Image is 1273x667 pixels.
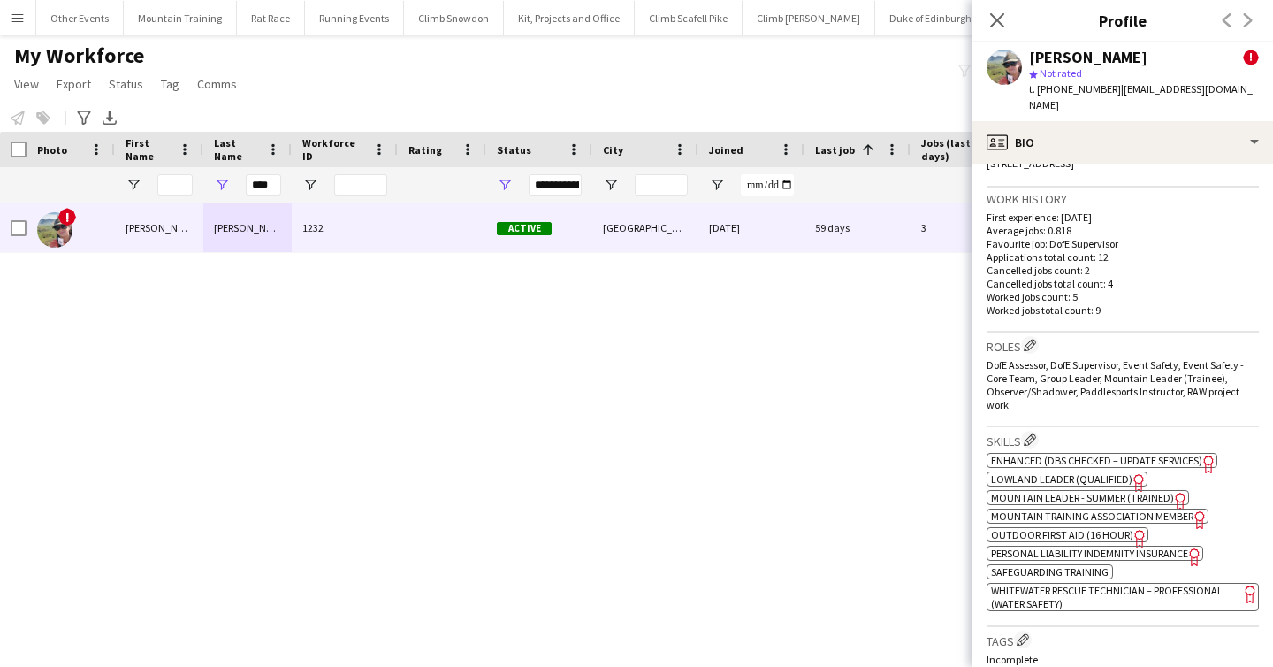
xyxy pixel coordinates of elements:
span: Personal Liability Indemnity Insurance [991,547,1188,560]
input: Workforce ID Filter Input [334,174,387,195]
span: Safeguarding Training [991,565,1109,579]
div: [DATE] [698,203,804,252]
p: Worked jobs total count: 9 [987,303,1259,317]
input: First Name Filter Input [157,174,193,195]
span: Mountain Leader - Summer (Trained) [991,491,1174,504]
a: Status [102,73,150,96]
p: Cancelled jobs count: 2 [987,264,1259,277]
span: Outdoor First Aid (16 hour) [991,528,1133,541]
span: Joined [709,143,743,157]
span: Last job [815,143,855,157]
span: | [EMAIL_ADDRESS][DOMAIN_NAME] [1029,82,1253,111]
button: Running Events [305,1,404,35]
div: [GEOGRAPHIC_DATA] [592,203,698,252]
span: Enhanced (DBS Checked – Update Services) [991,454,1202,467]
p: Applications total count: 12 [987,250,1259,264]
h3: Work history [987,191,1259,207]
a: Tag [154,73,187,96]
span: Tag [161,76,179,92]
span: Photo [37,143,67,157]
span: Mountain Training Association member [991,510,1193,523]
span: Lowland Leader (Qualified) [991,472,1132,486]
p: Incomplete [987,653,1259,666]
span: Workforce ID [302,136,366,163]
button: Climb Scafell Pike [635,1,743,35]
div: [PERSON_NAME] [1029,50,1147,65]
button: Other Events [36,1,124,35]
span: Last Name [214,136,260,163]
button: Open Filter Menu [302,177,318,193]
h3: Tags [987,631,1259,649]
span: View [14,76,39,92]
input: Joined Filter Input [741,174,794,195]
div: 1232 [292,203,398,252]
button: Open Filter Menu [603,177,619,193]
p: Average jobs: 0.818 [987,224,1259,237]
button: Climb [PERSON_NAME] [743,1,875,35]
span: DofE Assessor, DofE Supervisor, Event Safety, Event Safety - Core Team, Group Leader, Mountain Le... [987,358,1244,411]
div: Bio [972,121,1273,164]
h3: Profile [972,9,1273,32]
span: My Workforce [14,42,144,69]
span: ! [1243,50,1259,65]
button: Mountain Training [124,1,237,35]
div: [PERSON_NAME] [203,203,292,252]
h3: Roles [987,336,1259,355]
p: Favourite job: DofE Supervisor [987,237,1259,250]
button: Rat Race [237,1,305,35]
span: Jobs (last 90 days) [921,136,985,163]
span: Active [497,222,552,235]
p: First experience: [DATE] [987,211,1259,224]
a: Export [50,73,98,96]
span: Status [109,76,143,92]
button: Kit, Projects and Office [504,1,635,35]
span: First Name [126,136,172,163]
span: Not rated [1040,66,1082,80]
span: City [603,143,623,157]
a: View [7,73,46,96]
span: Whitewater Rescue Technician – Professional (Water Safety) [991,584,1223,610]
span: Export [57,76,91,92]
button: Open Filter Menu [214,177,230,193]
span: [STREET_ADDRESS] [987,157,1074,170]
span: ! [58,208,76,226]
input: City Filter Input [635,174,688,195]
input: Last Name Filter Input [246,174,281,195]
button: Duke of Edinburgh [875,1,987,35]
button: Open Filter Menu [126,177,141,193]
p: Worked jobs count: 5 [987,290,1259,303]
img: Catherine Linnie-Godden [37,212,72,248]
button: Climb Snowdon [404,1,504,35]
div: 3 [911,203,1017,252]
app-action-btn: Advanced filters [73,107,95,128]
h3: Skills [987,431,1259,449]
p: Cancelled jobs total count: 4 [987,277,1259,290]
span: t. [PHONE_NUMBER] [1029,82,1121,96]
button: Open Filter Menu [497,177,513,193]
a: Comms [190,73,244,96]
span: Comms [197,76,237,92]
div: 59 days [804,203,911,252]
button: Open Filter Menu [709,177,725,193]
app-action-btn: Export XLSX [99,107,120,128]
span: Rating [408,143,442,157]
div: [PERSON_NAME] [115,203,203,252]
span: Status [497,143,531,157]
